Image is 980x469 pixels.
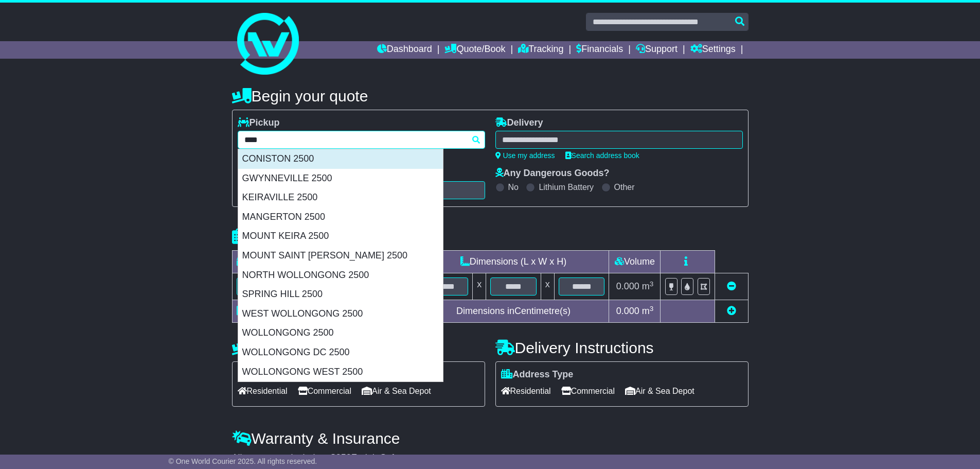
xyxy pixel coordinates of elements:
td: Volume [609,251,661,273]
div: WEST WOLLONGONG 2500 [238,304,443,324]
a: Use my address [495,151,555,160]
td: Type [232,251,318,273]
div: WOLLONGONG DC 2500 [238,343,443,362]
td: Dimensions in Centimetre(s) [418,300,609,323]
a: Tracking [518,41,563,59]
span: © One World Courier 2025. All rights reserved. [169,457,317,465]
a: Quote/Book [444,41,505,59]
a: Support [636,41,678,59]
sup: 3 [650,280,654,288]
div: CONISTON 2500 [238,149,443,169]
div: SPRING HILL 2500 [238,285,443,304]
div: MOUNT KEIRA 2500 [238,227,443,246]
span: 0.000 [616,306,639,316]
label: Pickup [238,117,280,129]
a: Search address book [565,151,639,160]
span: Commercial [298,383,351,399]
a: Settings [690,41,736,59]
div: WOLLONGONG 2500 [238,323,443,343]
a: Dashboard [377,41,432,59]
td: Total [232,300,318,323]
h4: Warranty & Insurance [232,430,749,447]
h4: Pickup Instructions [232,339,485,356]
h4: Begin your quote [232,88,749,105]
label: Delivery [495,117,543,129]
span: Air & Sea Depot [625,383,694,399]
label: Other [614,182,635,192]
td: x [541,273,554,300]
div: All our quotes include a $ FreightSafe warranty. [232,453,749,464]
typeahead: Please provide city [238,131,485,149]
span: Commercial [561,383,615,399]
span: Air & Sea Depot [362,383,431,399]
sup: 3 [650,305,654,312]
span: 0.000 [616,281,639,291]
h4: Package details | [232,228,361,245]
a: Financials [576,41,623,59]
td: Dimensions (L x W x H) [418,251,609,273]
div: WOLLONGONG WEST 2500 [238,362,443,382]
span: m [642,306,654,316]
label: Lithium Battery [539,182,594,192]
div: MANGERTON 2500 [238,207,443,227]
div: MOUNT SAINT [PERSON_NAME] 2500 [238,246,443,266]
span: Residential [501,383,551,399]
label: Address Type [501,369,574,380]
a: Add new item [727,306,736,316]
div: GWYNNEVILLE 2500 [238,169,443,188]
label: Any Dangerous Goods? [495,168,610,179]
div: KEIRAVILLE 2500 [238,188,443,207]
span: Residential [238,383,288,399]
span: m [642,281,654,291]
td: x [473,273,486,300]
span: 250 [336,453,351,463]
h4: Delivery Instructions [495,339,749,356]
div: NORTH WOLLONGONG 2500 [238,266,443,285]
label: No [508,182,519,192]
a: Remove this item [727,281,736,291]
